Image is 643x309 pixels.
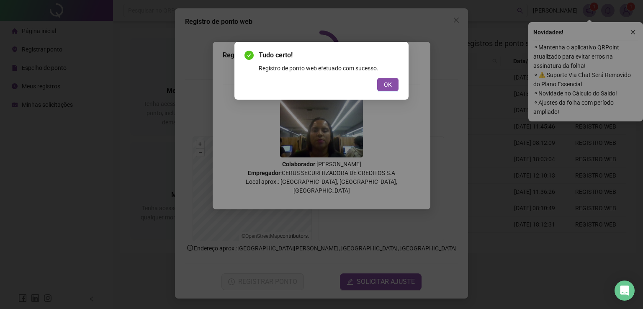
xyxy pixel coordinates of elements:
div: Open Intercom Messenger [615,281,635,301]
span: OK [384,80,392,89]
div: Registro de ponto web efetuado com sucesso. [259,64,399,73]
span: Tudo certo! [259,50,399,60]
button: OK [377,78,399,91]
span: check-circle [244,51,254,60]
